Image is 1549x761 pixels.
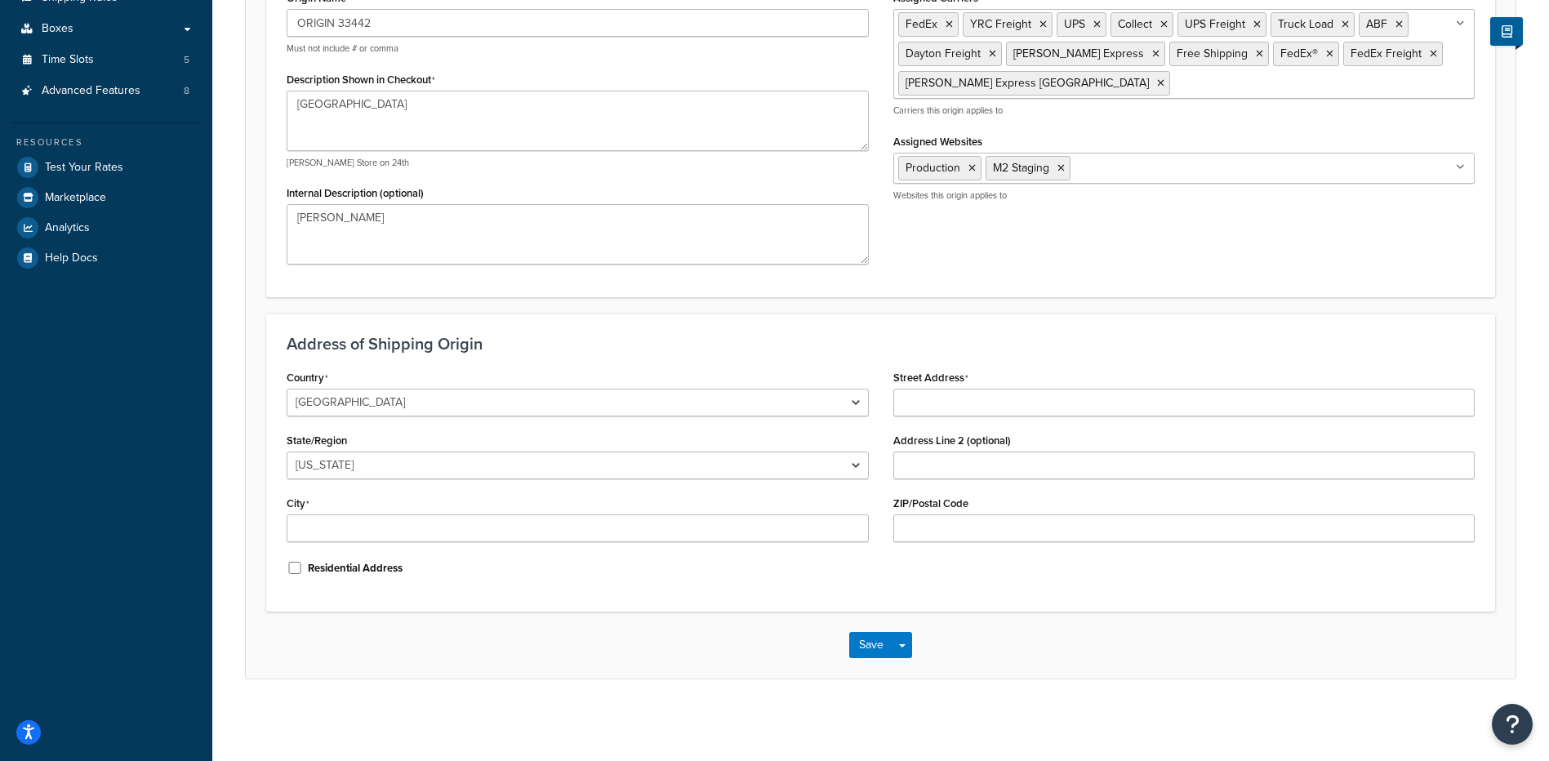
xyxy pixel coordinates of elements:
[287,187,424,199] label: Internal Description (optional)
[893,136,982,148] label: Assigned Websites
[893,434,1011,447] label: Address Line 2 (optional)
[45,161,123,175] span: Test Your Rates
[12,45,200,75] a: Time Slots5
[287,42,869,55] p: Must not include # or comma
[12,45,200,75] li: Time Slots
[287,204,869,265] textarea: [PERSON_NAME]
[1177,45,1248,62] span: Free Shipping
[906,16,937,33] span: FedEx
[42,84,140,98] span: Advanced Features
[42,22,73,36] span: Boxes
[1490,17,1523,46] button: Show Help Docs
[184,84,189,98] span: 8
[12,14,200,44] a: Boxes
[45,221,90,235] span: Analytics
[287,73,435,87] label: Description Shown in Checkout
[12,76,200,106] li: Advanced Features
[1280,45,1318,62] span: FedEx®
[1013,45,1144,62] span: [PERSON_NAME] Express
[287,497,309,510] label: City
[287,91,869,151] textarea: [GEOGRAPHIC_DATA]
[1118,16,1152,33] span: Collect
[287,335,1475,353] h3: Address of Shipping Origin
[42,53,94,67] span: Time Slots
[12,213,200,243] a: Analytics
[906,45,981,62] span: Dayton Freight
[970,16,1031,33] span: YRC Freight
[1351,45,1422,62] span: FedEx Freight
[1366,16,1387,33] span: ABF
[12,153,200,182] a: Test Your Rates
[906,74,1149,91] span: [PERSON_NAME] Express [GEOGRAPHIC_DATA]
[893,497,968,510] label: ZIP/Postal Code
[45,191,106,205] span: Marketplace
[849,632,893,658] button: Save
[184,53,189,67] span: 5
[308,561,403,576] label: Residential Address
[906,159,960,176] span: Production
[45,251,98,265] span: Help Docs
[1064,16,1085,33] span: UPS
[893,189,1476,202] p: Websites this origin applies to
[287,434,347,447] label: State/Region
[287,157,869,169] p: [PERSON_NAME] Store on 24th
[287,372,328,385] label: Country
[12,183,200,212] a: Marketplace
[1492,704,1533,745] button: Open Resource Center
[1185,16,1245,33] span: UPS Freight
[993,159,1049,176] span: M2 Staging
[893,105,1476,117] p: Carriers this origin applies to
[1278,16,1333,33] span: Truck Load
[12,243,200,273] a: Help Docs
[12,136,200,149] div: Resources
[12,76,200,106] a: Advanced Features8
[893,372,968,385] label: Street Address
